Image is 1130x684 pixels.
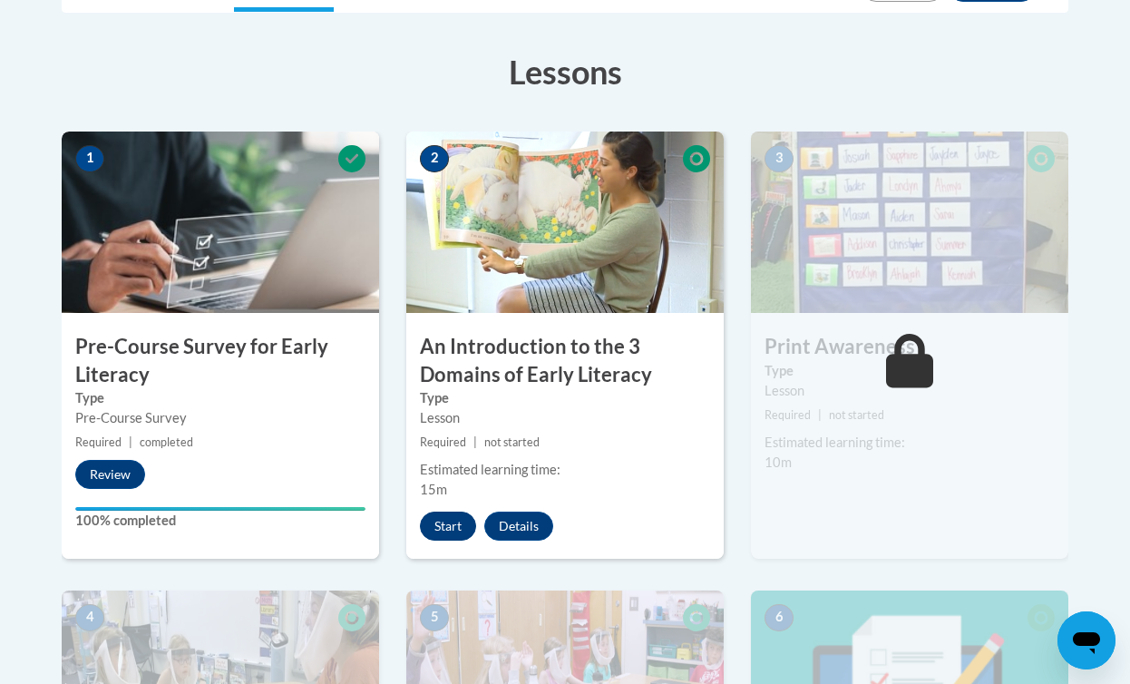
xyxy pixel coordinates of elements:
label: 100% completed [75,511,365,531]
span: 2 [420,145,449,172]
h3: Pre-Course Survey for Early Literacy [62,333,379,389]
div: Estimated learning time: [765,433,1055,453]
img: Course Image [62,132,379,313]
img: Course Image [751,132,1068,313]
span: 1 [75,145,104,172]
span: | [818,408,822,422]
label: Type [75,388,365,408]
span: completed [140,435,193,449]
div: Your progress [75,507,365,511]
iframe: Button to launch messaging window [1057,611,1115,669]
span: 5 [420,604,449,631]
span: Required [420,435,466,449]
span: Required [765,408,811,422]
label: Type [420,388,710,408]
span: not started [484,435,540,449]
span: 15m [420,482,447,497]
span: 6 [765,604,794,631]
button: Review [75,460,145,489]
span: 4 [75,604,104,631]
span: | [473,435,477,449]
h3: An Introduction to the 3 Domains of Early Literacy [406,333,724,389]
img: Course Image [406,132,724,313]
span: 10m [765,454,792,470]
h3: Print Awareness [751,333,1068,361]
div: Pre-Course Survey [75,408,365,428]
span: | [129,435,132,449]
span: 3 [765,145,794,172]
div: Lesson [765,381,1055,401]
button: Start [420,512,476,541]
div: Lesson [420,408,710,428]
span: Required [75,435,122,449]
span: not started [829,408,884,422]
label: Type [765,361,1055,381]
button: Details [484,512,553,541]
div: Estimated learning time: [420,460,710,480]
h3: Lessons [62,49,1068,94]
